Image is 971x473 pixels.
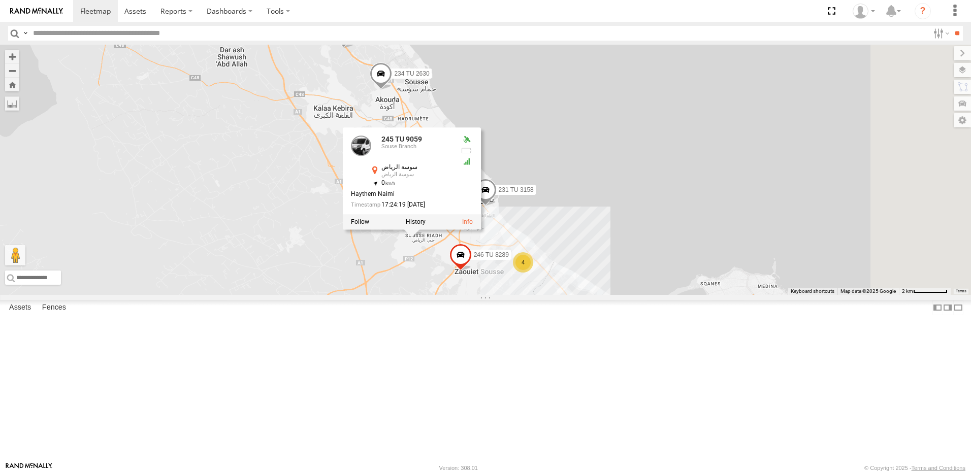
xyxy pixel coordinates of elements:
a: Visit our Website [6,463,52,473]
div: Date/time of location update [351,201,452,208]
span: 0 [381,179,395,186]
a: Terms and Conditions [912,465,965,471]
div: Version: 308.01 [439,465,478,471]
div: Haythem Naimi [351,191,452,197]
label: Measure [5,96,19,111]
span: 234 TU 2630 [394,70,429,77]
a: Terms (opens in new tab) [956,289,966,293]
div: GSM Signal = 5 [461,157,473,165]
span: 231 TU 3158 [499,186,534,193]
label: Search Query [21,26,29,41]
span: Map data ©2025 Google [840,288,896,294]
i: ? [915,3,931,19]
button: Map Scale: 2 km per 64 pixels [899,288,951,295]
label: Map Settings [954,113,971,127]
div: 4 [513,252,533,273]
button: Zoom in [5,50,19,63]
button: Keyboard shortcuts [791,288,834,295]
div: سوسة الرياض [381,172,452,178]
label: Dock Summary Table to the Right [943,300,953,315]
span: 2 km [902,288,913,294]
label: Fences [37,300,71,315]
div: © Copyright 2025 - [864,465,965,471]
label: Hide Summary Table [953,300,963,315]
label: Search Filter Options [929,26,951,41]
label: View Asset History [406,218,426,225]
label: Realtime tracking of Asset [351,218,369,225]
div: Souse Branch [381,144,452,150]
label: Dock Summary Table to the Left [932,300,943,315]
button: Zoom Home [5,78,19,91]
button: Zoom out [5,63,19,78]
img: rand-logo.svg [10,8,63,15]
button: Drag Pegman onto the map to open Street View [5,245,25,265]
div: سوسة الرياض [381,164,452,171]
a: 245 TU 9059 [381,135,422,143]
a: View Asset Details [351,136,371,156]
div: Valid GPS Fix [461,136,473,144]
label: Assets [4,300,36,315]
span: 246 TU 8289 [474,251,509,258]
div: No battery health information received from this device. [461,147,473,155]
div: Nejah Benkhalifa [849,4,879,19]
a: View Asset Details [462,218,473,225]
